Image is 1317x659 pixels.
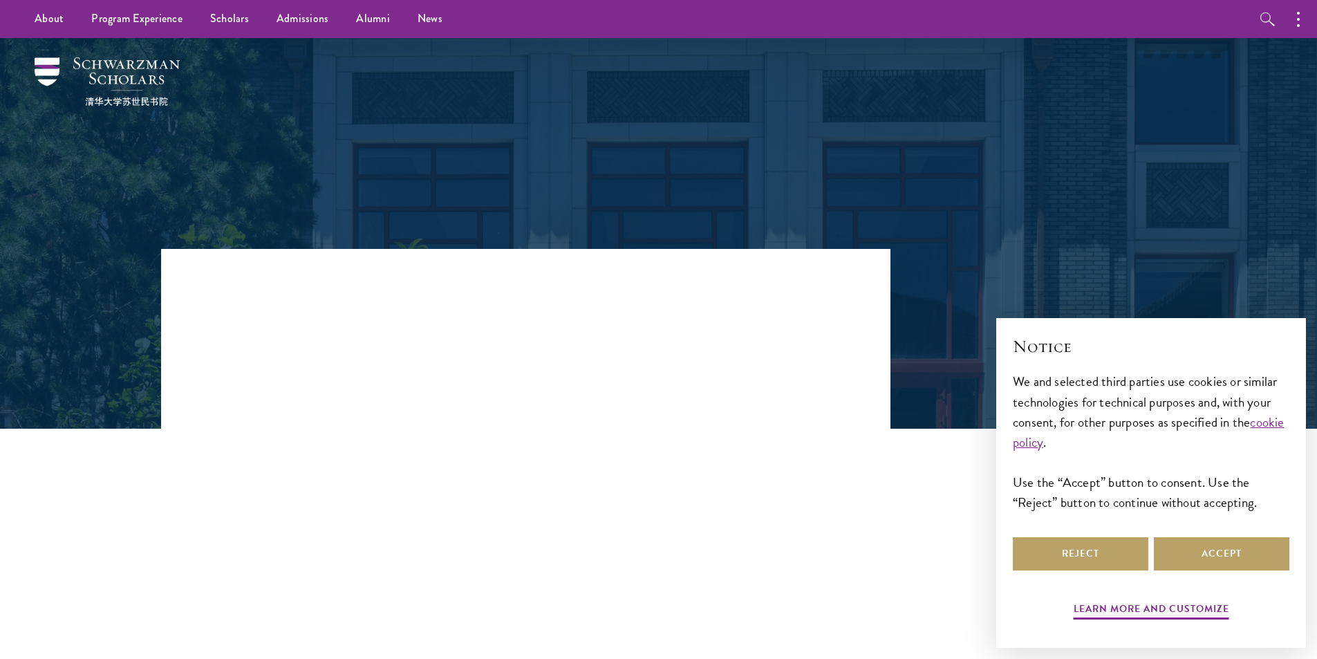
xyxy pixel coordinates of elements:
[1013,371,1289,512] div: We and selected third parties use cookies or similar technologies for technical purposes and, wit...
[1013,335,1289,358] h2: Notice
[1154,537,1289,570] button: Accept
[1013,412,1285,452] a: cookie policy
[1013,537,1148,570] button: Reject
[35,57,180,106] img: Schwarzman Scholars
[1074,600,1229,622] button: Learn more and customize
